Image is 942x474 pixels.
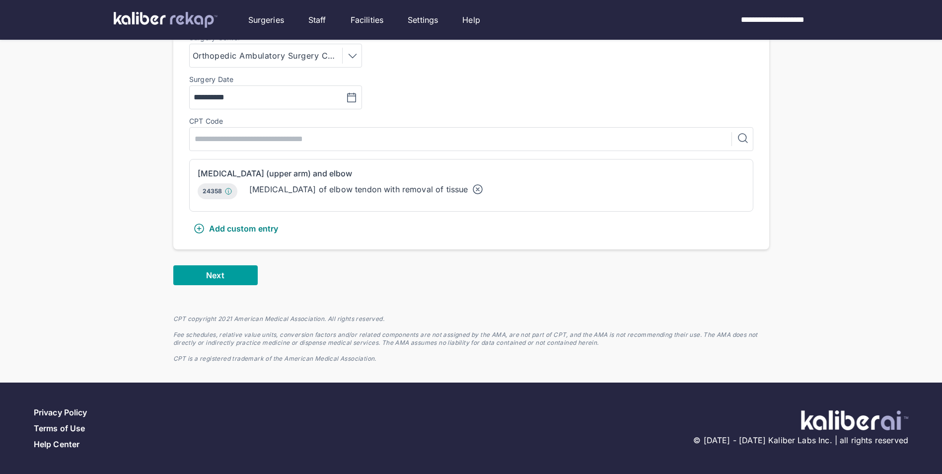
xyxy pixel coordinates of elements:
[693,434,908,446] span: © [DATE] - [DATE] Kaliber Labs Inc. | all rights reserved
[198,183,237,199] div: 24358
[194,91,270,103] input: MM/DD/YYYY
[173,355,769,363] div: CPT is a registered trademark of the American Medical Association.
[206,270,224,280] span: Next
[189,76,234,83] div: Surgery Date
[193,50,342,62] div: Orthopedic Ambulatory Surgery Center of [GEOGRAPHIC_DATA]
[189,34,362,42] label: Surgery Center
[801,410,908,430] img: ATj1MI71T5jDAAAAAElFTkSuQmCC
[351,14,384,26] a: Facilities
[114,12,217,28] img: kaliber labs logo
[249,183,468,195] div: [MEDICAL_DATA] of elbow tendon with removal of tissue
[462,14,480,26] a: Help
[193,223,279,235] div: Add custom entry
[408,14,438,26] a: Settings
[189,117,753,125] div: CPT Code
[34,423,85,433] a: Terms of Use
[34,439,79,449] a: Help Center
[248,14,284,26] a: Surgeries
[173,265,258,285] button: Next
[198,167,745,179] div: [MEDICAL_DATA] (upper arm) and elbow
[173,315,769,323] div: CPT copyright 2021 American Medical Association. All rights reserved.
[224,187,232,195] img: Info.77c6ff0b.svg
[308,14,326,26] a: Staff
[173,331,769,347] div: Fee schedules, relative value units, conversion factors and/or related components are not assigne...
[34,407,87,417] a: Privacy Policy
